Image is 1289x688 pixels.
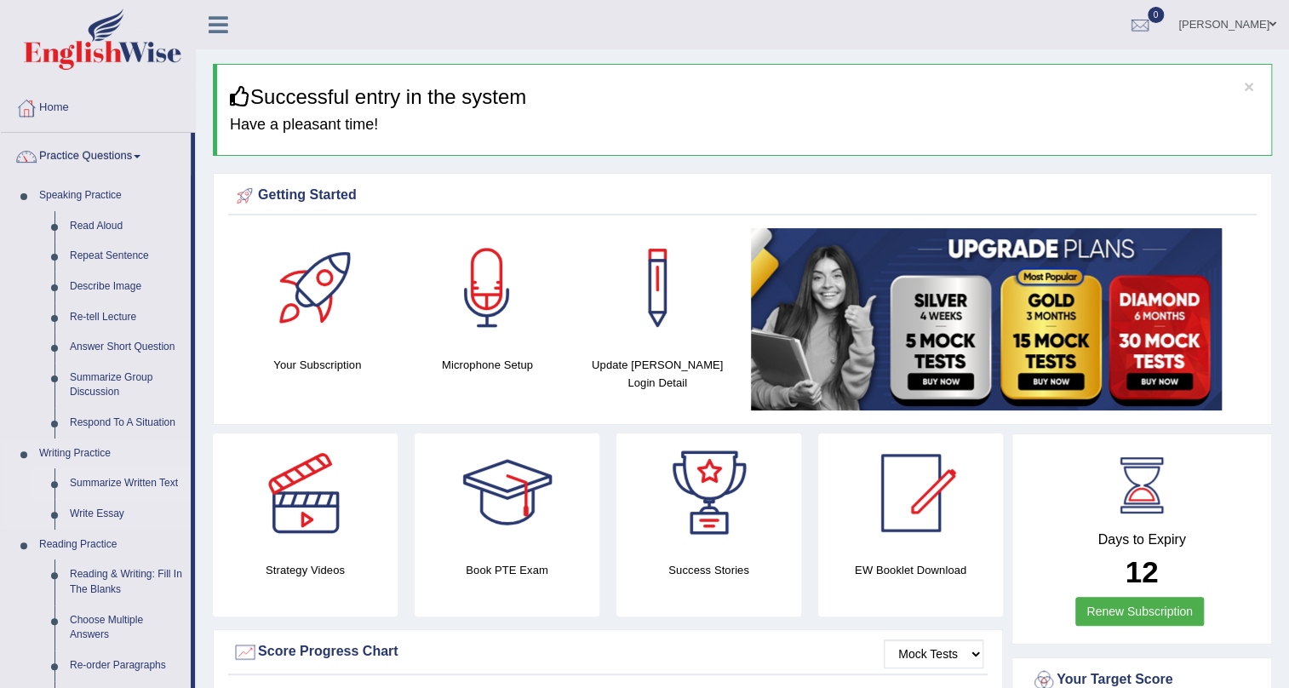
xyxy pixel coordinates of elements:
a: Renew Subscription [1075,597,1204,626]
a: Repeat Sentence [62,241,191,272]
h4: Strategy Videos [213,561,398,579]
h4: Days to Expiry [1031,532,1252,548]
h4: Your Subscription [241,356,394,374]
a: Re-tell Lecture [62,302,191,333]
a: Reading & Writing: Fill In The Blanks [62,559,191,605]
h4: Have a pleasant time! [230,117,1258,134]
button: × [1244,77,1254,95]
a: Speaking Practice [32,181,191,211]
a: Practice Questions [1,133,191,175]
a: Describe Image [62,272,191,302]
span: 0 [1148,7,1165,23]
a: Writing Practice [32,439,191,469]
h4: Update [PERSON_NAME] Login Detail [581,356,734,392]
b: 12 [1126,555,1159,588]
a: Summarize Group Discussion [62,363,191,408]
a: Read Aloud [62,211,191,242]
a: Summarize Written Text [62,468,191,499]
h4: Book PTE Exam [415,561,599,579]
a: Respond To A Situation [62,408,191,439]
h4: Success Stories [616,561,801,579]
a: Choose Multiple Answers [62,605,191,651]
h4: EW Booklet Download [818,561,1003,579]
h4: Microphone Setup [411,356,564,374]
div: Score Progress Chart [232,639,983,665]
div: Getting Started [232,183,1252,209]
img: small5.jpg [751,228,1222,410]
a: Re-order Paragraphs [62,651,191,681]
h3: Successful entry in the system [230,86,1258,108]
a: Write Essay [62,499,191,530]
a: Home [1,84,195,127]
a: Answer Short Question [62,332,191,363]
a: Reading Practice [32,530,191,560]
